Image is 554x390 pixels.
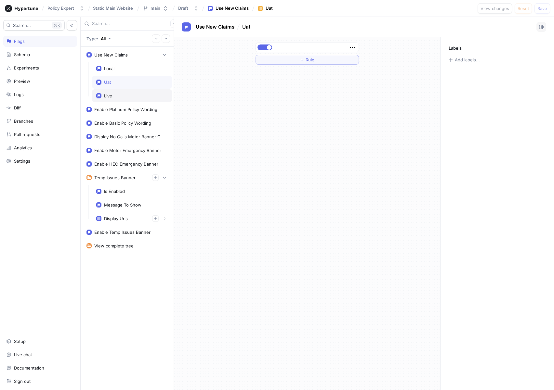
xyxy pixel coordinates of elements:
div: Schema [14,52,30,57]
div: Use New Claims [216,5,249,12]
span: Reset [518,6,529,10]
div: Live chat [14,352,32,357]
span: Save [537,6,547,10]
div: Enable Basic Policy Wording [94,120,151,126]
div: Setup [14,339,26,344]
div: Policy Expert [47,6,74,11]
div: Enable Motor Emergency Banner [94,148,161,153]
p: Uat [242,23,250,31]
div: Draft [178,6,188,11]
div: Local [104,66,114,71]
div: Uat [104,80,111,85]
div: Sign out [14,379,31,384]
div: Settings [14,158,30,164]
button: Save [534,3,550,14]
div: Diff [14,105,21,110]
span: ＋ [300,58,304,62]
button: Reset [515,3,532,14]
div: Documentation [14,365,44,371]
div: Live [104,93,112,98]
button: main [140,3,171,14]
div: K [52,22,62,29]
div: Temp Issues Banner [94,175,136,180]
div: Analytics [14,145,32,150]
a: Documentation [3,362,77,373]
div: Branches [14,119,33,124]
span: Search... [13,23,31,27]
div: Display Urls [104,216,128,221]
button: Search...K [3,20,65,31]
input: Search... [92,20,158,27]
div: All [101,36,106,41]
span: Rule [306,58,314,62]
div: Uat [266,5,273,12]
div: Pull requests [14,132,40,137]
div: Enable Platinum Policy Wording [94,107,157,112]
button: View changes [478,3,512,14]
div: View complete tree [94,243,134,248]
p: Labels [449,45,462,51]
button: Collapse all [162,34,170,43]
div: Enable Temp Issues Banner [94,230,151,235]
span: Static Main Website [93,6,133,10]
div: Is Enabled [104,189,125,194]
div: Use New Claims [94,52,128,57]
div: Message To Show [104,202,141,208]
p: Type: [86,36,98,41]
div: main [151,6,160,11]
button: Policy Expert [45,3,87,14]
div: Enable HEC Emergency Banner [94,161,158,167]
button: ＋Rule [256,55,359,65]
div: Add labels... [455,58,480,62]
button: Add labels... [446,56,481,64]
div: Preview [14,79,30,84]
div: Logs [14,92,24,97]
div: Experiments [14,65,39,70]
button: Type: All [84,33,113,44]
button: Expand all [152,34,160,43]
p: Use New Claims [196,23,234,31]
span: View changes [481,6,509,10]
button: Draft [176,3,201,14]
div: Flags [14,39,25,44]
div: Display No Calls Motor Banner Content [94,134,165,139]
